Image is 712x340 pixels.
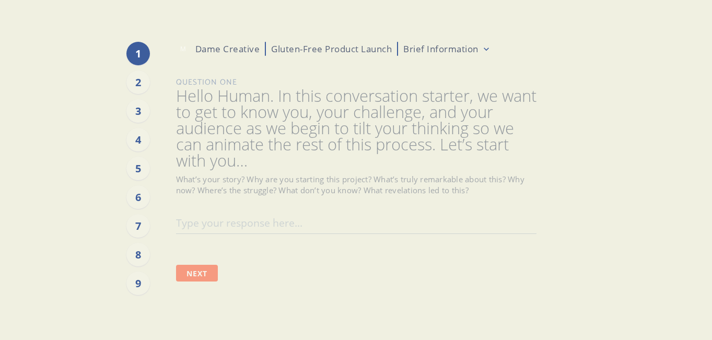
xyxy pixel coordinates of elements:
button: Next [176,265,218,282]
div: 1 [126,42,150,65]
div: 8 [126,243,150,266]
div: M [176,42,190,56]
button: Brief Information [403,43,492,55]
div: 7 [126,214,150,238]
div: 3 [126,99,150,123]
p: Question One [176,77,536,88]
svg: Meredith Daca [176,42,190,56]
p: Gluten-Free Product Launch [271,43,392,55]
div: 6 [126,185,150,209]
div: 5 [126,157,150,180]
div: 4 [126,128,150,151]
p: Brief Information [403,43,478,55]
div: 2 [126,71,150,94]
p: Dame Creative [195,43,260,55]
span: Hello Human. In this conversation starter, we want to get to know you, your challenge, and your a... [176,88,536,169]
div: 9 [126,272,150,295]
p: What’s your story? Why are you starting this project? What’s truly remarkable about this? Why now... [176,174,536,196]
